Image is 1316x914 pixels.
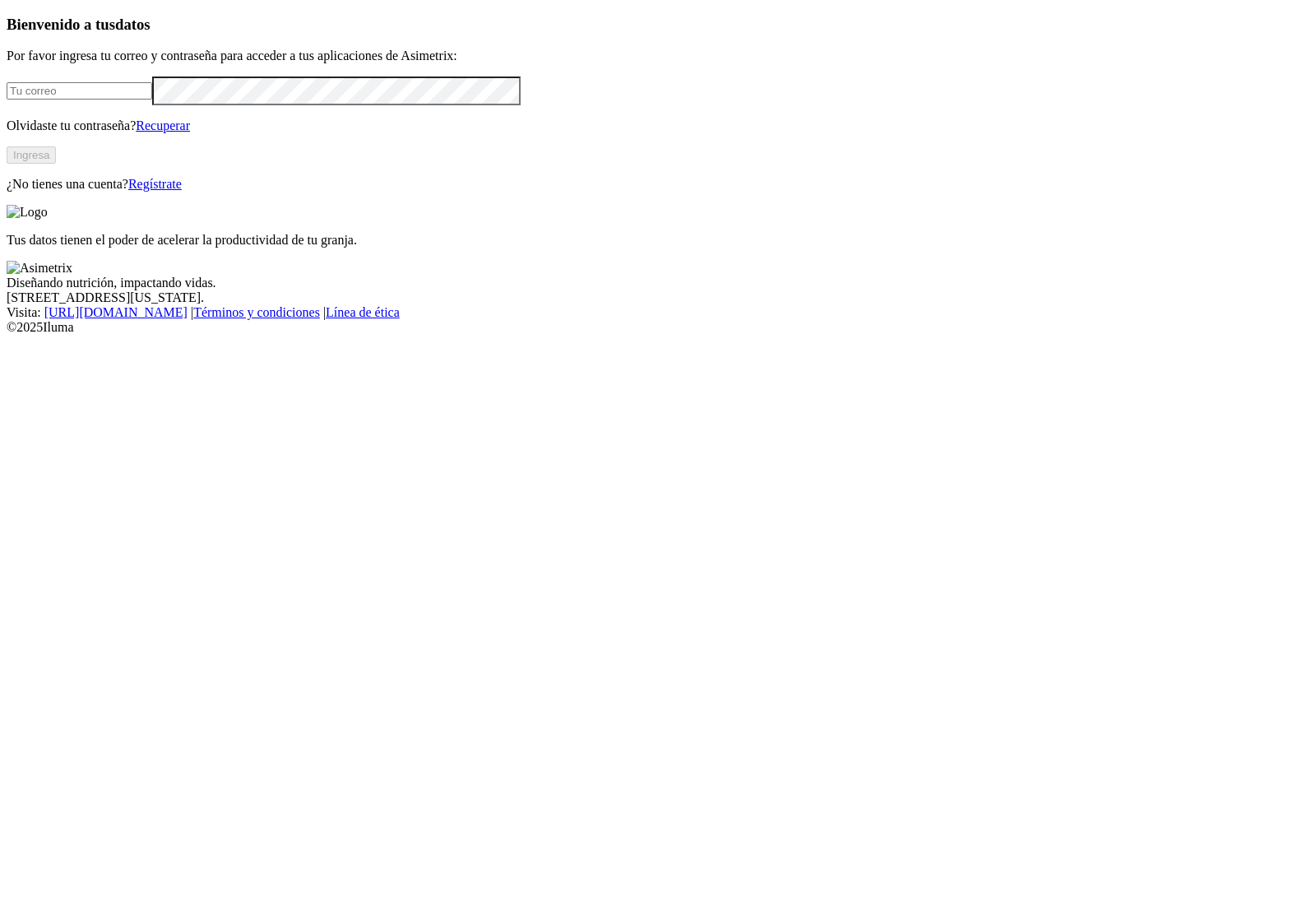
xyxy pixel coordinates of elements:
a: Línea de ética [326,305,400,319]
div: © 2025 Iluma [7,320,1309,335]
img: Asimetrix [7,261,72,276]
span: datos [115,16,151,33]
a: Términos y condiciones [193,305,320,319]
p: Tus datos tienen el poder de acelerar la productividad de tu granja. [7,233,1309,248]
div: [STREET_ADDRESS][US_STATE]. [7,290,1309,305]
a: Regístrate [128,177,182,191]
div: Diseñando nutrición, impactando vidas. [7,276,1309,290]
div: Visita : | | [7,305,1309,320]
p: ¿No tienes una cuenta? [7,177,1309,192]
input: Tu correo [7,82,152,100]
p: Por favor ingresa tu correo y contraseña para acceder a tus aplicaciones de Asimetrix: [7,49,1309,63]
a: [URL][DOMAIN_NAME] [44,305,188,319]
a: Recuperar [136,118,190,132]
h3: Bienvenido a tus [7,16,1309,34]
button: Ingresa [7,146,56,164]
img: Logo [7,205,48,220]
p: Olvidaste tu contraseña? [7,118,1309,133]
